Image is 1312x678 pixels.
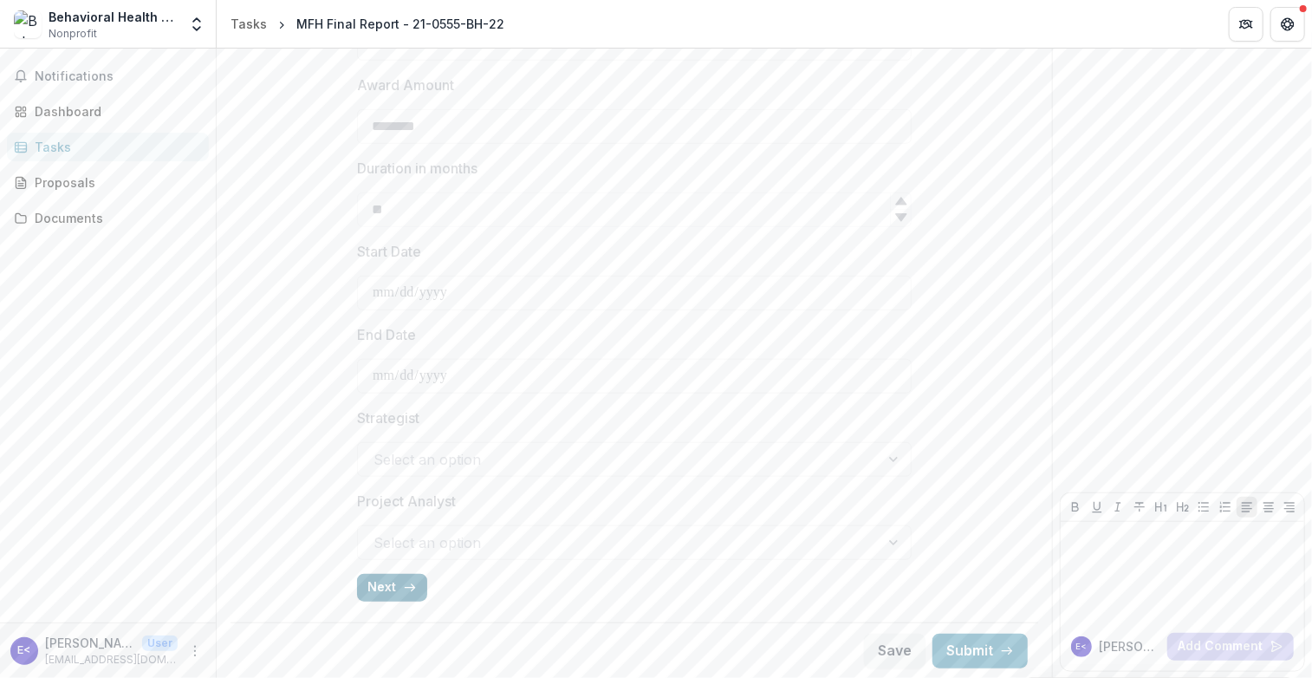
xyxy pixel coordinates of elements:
[1279,497,1300,518] button: Align Right
[35,69,202,84] span: Notifications
[14,10,42,38] img: Behavioral Health Network of Greater St. Louis
[49,26,97,42] span: Nonprofit
[1193,497,1214,518] button: Bullet List
[357,158,477,179] p: Duration in months
[45,652,178,668] p: [EMAIL_ADDRESS][DOMAIN_NAME]
[864,634,926,668] button: Save
[1229,7,1263,42] button: Partners
[185,7,209,42] button: Open entity switcher
[49,8,178,26] div: Behavioral Health Network of [GEOGRAPHIC_DATA][PERSON_NAME]
[224,11,274,36] a: Tasks
[35,209,195,227] div: Documents
[357,574,427,602] button: Next
[7,133,209,161] a: Tasks
[35,173,195,192] div: Proposals
[18,645,31,656] div: Elizabeth Gebhart <egebhart@bhnstl.org>
[932,634,1028,668] button: Submit
[231,15,267,33] div: Tasks
[357,324,416,345] p: End Date
[1237,497,1257,518] button: Align Left
[1172,497,1193,518] button: Heading 2
[1167,633,1294,661] button: Add Comment
[1270,7,1305,42] button: Get Help
[185,641,205,662] button: More
[1151,497,1172,518] button: Heading 1
[45,634,135,652] p: [PERSON_NAME] <[EMAIL_ADDRESS][DOMAIN_NAME]>
[1087,497,1107,518] button: Underline
[7,168,209,197] a: Proposals
[357,491,456,512] p: Project Analyst
[35,138,195,156] div: Tasks
[1107,497,1128,518] button: Italicize
[224,11,511,36] nav: breadcrumb
[1129,497,1150,518] button: Strike
[357,407,419,428] p: Strategist
[7,204,209,232] a: Documents
[1076,642,1088,651] div: Elizabeth Gebhart <egebhart@bhnstl.org>
[1099,637,1160,655] p: [PERSON_NAME]
[142,636,178,651] p: User
[357,75,454,95] p: Award Amount
[357,241,421,262] p: Start Date
[296,15,504,33] div: MFH Final Report - 21-0555-BH-22
[35,102,195,121] div: Dashboard
[1215,497,1236,518] button: Ordered List
[1258,497,1279,518] button: Align Center
[1065,497,1086,518] button: Bold
[7,97,209,126] a: Dashboard
[7,62,209,90] button: Notifications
